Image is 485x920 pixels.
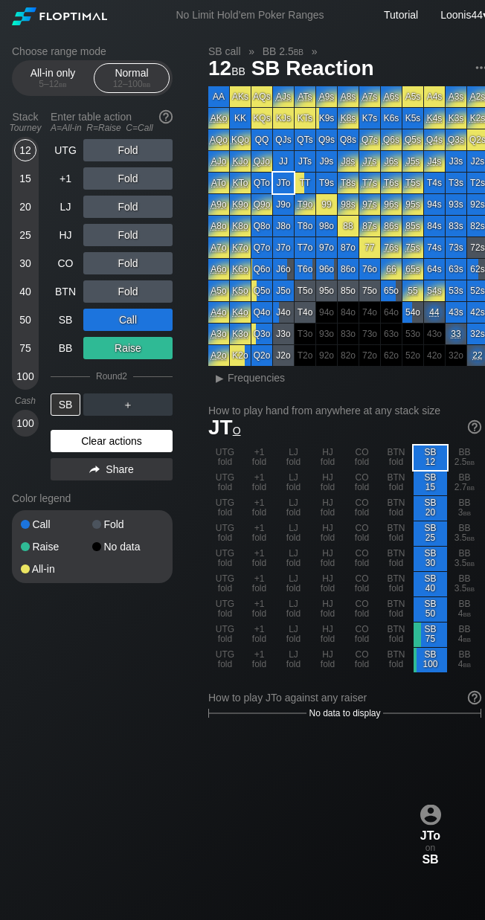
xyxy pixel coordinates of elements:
div: A4s [424,86,445,107]
div: QQ [251,129,272,150]
div: Don't fold. No recommendation for action. [381,194,402,215]
div: Don't fold. No recommendation for action. [208,194,229,215]
div: LJ fold [277,445,310,470]
div: HJ fold [311,496,344,521]
div: QTs [295,129,315,150]
div: KQs [251,108,272,129]
div: 100% fold in prior round [424,345,445,366]
div: All-in only [19,64,87,92]
div: LJ fold [277,496,310,521]
div: TT [295,173,315,193]
div: 75 [14,337,36,359]
div: AKs [230,86,251,107]
div: Don't fold. No recommendation for action. [208,259,229,280]
div: HJ fold [311,521,344,546]
div: Tourney [6,123,45,133]
div: Don't fold. No recommendation for action. [208,302,229,323]
div: 20 [14,196,36,218]
div: Don't fold. No recommendation for action. [230,280,251,301]
div: 12 [14,139,36,161]
div: T6o [295,259,315,280]
span: Loonis44 [440,9,483,21]
div: 40 [14,280,36,303]
div: J4o [273,302,294,323]
div: T9s [316,173,337,193]
span: bb [463,507,472,518]
div: 65o [381,280,402,301]
div: 84s [424,216,445,237]
div: 99 [316,194,337,215]
div: 12 – 100 [100,79,163,89]
div: Q7o [251,237,272,258]
div: LJ [51,196,80,218]
div: BB [51,337,80,359]
div: 100% fold in prior round [295,324,315,344]
div: J6o [273,259,294,280]
div: JJ [273,151,294,172]
div: 100 [14,365,36,387]
div: Don't fold. No recommendation for action. [381,259,402,280]
span: Frequencies [228,372,285,384]
div: +1 fold [242,445,276,470]
div: Call [21,519,92,530]
div: SB 40 [414,572,447,596]
div: LJ fold [277,521,310,546]
div: 73s [446,237,466,258]
div: J3s [446,151,466,172]
div: K5s [402,108,423,129]
div: HJ fold [311,597,344,622]
img: help.32db89a4.svg [466,689,483,706]
div: Round 2 [96,371,127,382]
div: On the cusp: play or fold. [424,302,445,323]
div: +1 fold [242,547,276,571]
div: 5 – 12 [22,79,84,89]
div: SB [51,309,80,331]
div: Clear actions [51,430,173,452]
div: Don't fold. No recommendation for action. [208,216,229,237]
div: JTo [273,173,294,193]
div: 100% fold in prior round [359,324,380,344]
div: A5s [402,86,423,107]
div: BB 3 [448,496,481,521]
div: 15 [14,167,36,190]
div: 96o [316,259,337,280]
div: Don't fold. No recommendation for action. [316,86,337,107]
div: HJ fold [311,471,344,495]
div: 54o [402,302,423,323]
div: Don't fold. No recommendation for action. [208,173,229,193]
div: 76o [359,259,380,280]
span: bb [59,79,67,89]
div: Fold [83,167,173,190]
div: T3s [446,173,466,193]
div: 100% fold in prior round [359,302,380,323]
span: SB call [206,45,243,58]
div: Don't fold. No recommendation for action. [273,86,294,107]
img: Floptimal logo [12,7,107,25]
div: UTG fold [208,547,242,571]
span: » [241,45,263,57]
div: Don't fold. No recommendation for action. [338,151,359,172]
div: Share [51,458,173,480]
div: LJ fold [277,471,310,495]
div: Q4o [251,302,272,323]
div: BB 2.5 [448,445,481,470]
div: Don't fold. No recommendation for action. [402,129,423,150]
div: Q2o [251,345,272,366]
div: Don't fold. No recommendation for action. [446,108,466,129]
div: Q8s [338,129,359,150]
span: bb [467,482,475,492]
div: Fold [83,224,173,246]
h2: How to play hand from anywhere at any stack size [208,405,481,416]
div: K7s [359,108,380,129]
div: Don't fold. No recommendation for action. [381,151,402,172]
div: Don't fold. No recommendation for action. [402,280,423,301]
div: Enter table action [51,105,173,139]
div: Don't fold. No recommendation for action. [208,129,229,150]
div: Fold [83,252,173,274]
div: 100% fold in prior round [381,302,402,323]
div: SB 20 [414,496,447,521]
div: HJ fold [311,547,344,571]
div: BB 3.5 [448,572,481,596]
div: Raise [83,337,173,359]
div: T4o [295,302,315,323]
